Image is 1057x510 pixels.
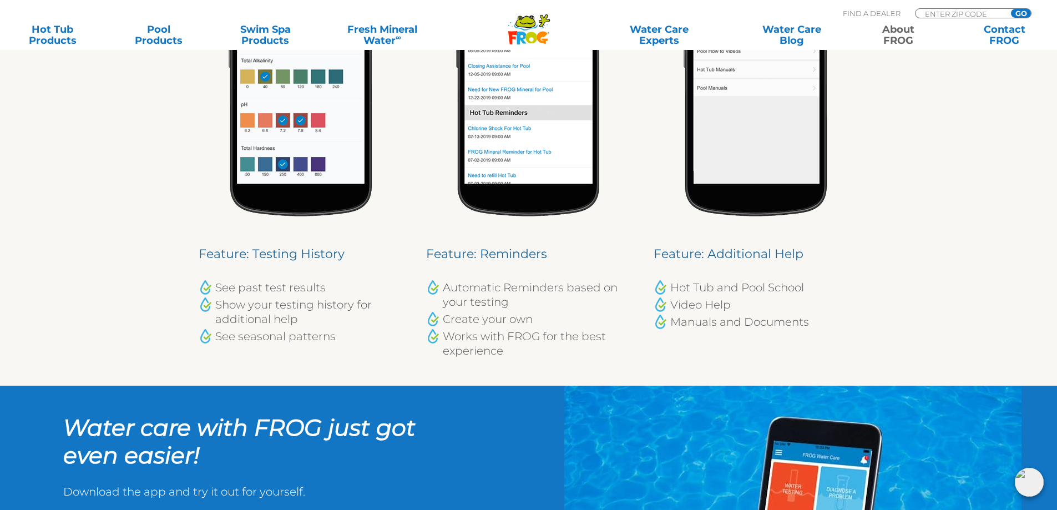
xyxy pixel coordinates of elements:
i: Water care with FROG just got even easier! [63,413,416,469]
a: PoolProducts [118,24,200,46]
li: Show your testing history for additional help [199,297,404,326]
p: Find A Dealer [843,8,901,18]
sup: ∞ [396,33,401,42]
a: Hot TubProducts [11,24,94,46]
a: AboutFROG [857,24,939,46]
a: ContactFROG [963,24,1046,46]
li: Automatic Reminders based on your testing [426,280,631,309]
li: Create your own [426,312,631,326]
li: See past test results [199,280,404,295]
li: Video Help [654,297,859,312]
a: Water CareBlog [750,24,833,46]
input: Zip Code Form [924,9,999,18]
a: Fresh MineralWater∞ [330,24,434,46]
a: Swim SpaProducts [224,24,307,46]
h4: Feature: Testing History [199,244,404,264]
input: GO [1011,9,1031,18]
li: See seasonal patterns [199,329,404,344]
li: Hot Tub and Pool School [654,280,859,295]
li: Manuals and Documents [654,315,859,329]
a: Water CareExperts [592,24,726,46]
img: openIcon [1015,468,1044,497]
h4: Feature: Additional Help [654,244,859,264]
li: Works with FROG for the best experience [426,329,631,358]
h4: Feature: Reminders [426,244,631,264]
